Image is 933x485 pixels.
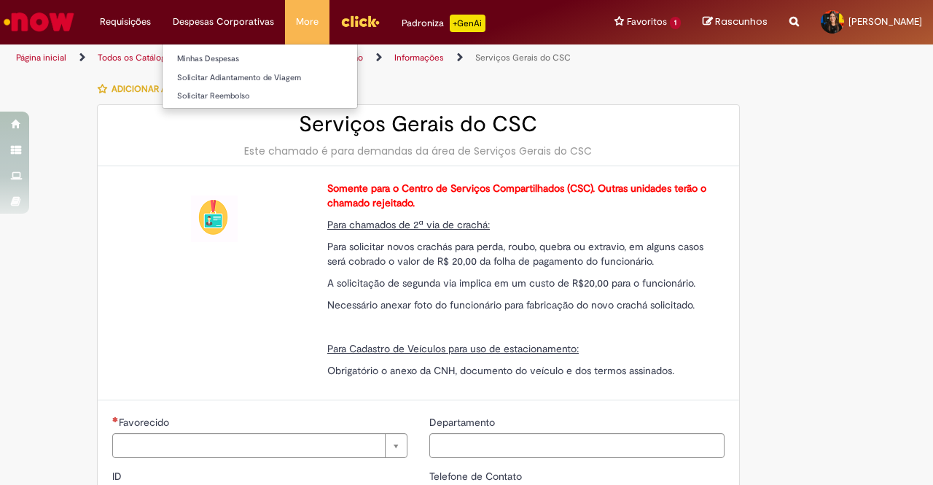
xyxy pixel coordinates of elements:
div: Este chamado é para demandas da área de Serviços Gerais do CSC [112,144,725,158]
ul: Trilhas de página [11,44,611,71]
h2: Serviços Gerais do CSC [112,112,725,136]
span: Rascunhos [715,15,768,28]
span: Adicionar a Favoritos [112,83,216,95]
a: Todos os Catálogos [98,52,175,63]
span: More [296,15,319,29]
button: Adicionar a Favoritos [97,74,225,104]
a: Minhas Despesas [163,51,357,67]
a: Limpar campo Favorecido [112,433,407,458]
a: Serviços Gerais do CSC [475,52,571,63]
span: Necessários [112,416,119,422]
span: Despesas Corporativas [173,15,274,29]
a: Solicitar Adiantamento de Viagem [163,70,357,86]
span: Telefone de Contato [429,470,525,483]
span: Requisições [100,15,151,29]
ul: Despesas Corporativas [162,44,358,109]
span: Departamento [429,416,498,429]
p: Obrigatório o anexo da CNH, documento do veículo e dos termos assinados. [327,363,714,378]
a: Informações [394,52,444,63]
p: Para solicitar novos crachás para perda, roubo, quebra ou extravio, em alguns casos será cobrado ... [327,239,714,268]
a: Solicitar Reembolso [163,88,357,104]
img: ServiceNow [1,7,77,36]
span: [PERSON_NAME] [848,15,922,28]
p: A solicitação de segunda via implica em um custo de R$20,00 para o funcionário. [327,276,714,290]
p: Necessário anexar foto do funcionário para fabricação do novo crachá solicitado. [327,298,714,312]
span: ID [112,470,125,483]
p: +GenAi [450,15,485,32]
span: Favoritos [627,15,667,29]
span: Para Cadastro de Veículos para uso de estacionamento: [327,342,579,355]
div: Padroniza [402,15,485,32]
input: Departamento [429,433,725,458]
span: Para chamados de 2ª via de crachá: [327,218,490,231]
a: Rascunhos [703,15,768,29]
strong: Somente para o Centro de Serviços Compartilhados (CSC). Outras unidades terão o chamado rejeitado. [327,182,706,209]
img: Serviços Gerais do CSC [191,195,238,242]
img: click_logo_yellow_360x200.png [340,10,380,32]
span: Necessários - Favorecido [119,416,172,429]
span: 1 [670,17,681,29]
a: Página inicial [16,52,66,63]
